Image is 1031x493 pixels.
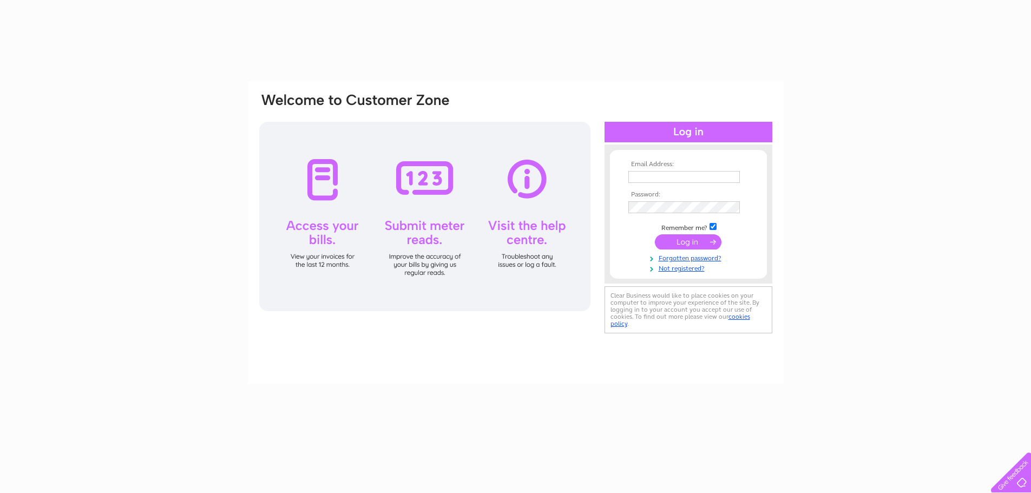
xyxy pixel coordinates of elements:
td: Remember me? [626,221,751,232]
th: Password: [626,191,751,199]
input: Submit [655,234,721,249]
th: Email Address: [626,161,751,168]
a: Not registered? [628,262,751,273]
div: Clear Business would like to place cookies on your computer to improve your experience of the sit... [605,286,772,333]
a: Forgotten password? [628,252,751,262]
a: cookies policy [610,313,750,327]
